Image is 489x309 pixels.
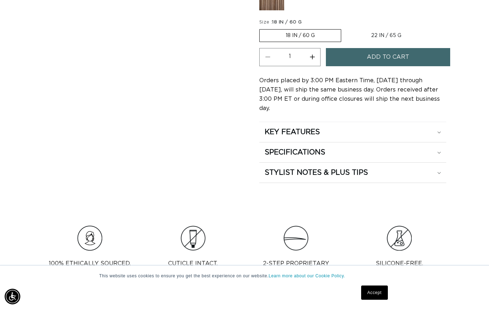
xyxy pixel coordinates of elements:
[265,168,368,177] h2: STYLIST NOTES & PLUS TIPS
[181,226,206,251] img: Clip_path_group_3e966cc6-585a-453a-be60-cd6cdacd677c.png
[269,273,345,278] a: Learn more about our Cookie Policy.
[263,258,329,279] p: 2-step proprietary process
[259,19,302,26] legend: Size :
[272,20,302,25] span: 18 IN / 60 G
[265,127,320,137] h2: KEY FEATURES
[364,258,435,279] p: Silicone-Free, No Harsh Chemicals
[259,78,440,111] span: Orders placed by 3:00 PM Eastern Time, [DATE] through [DATE], will ship the same business day. Or...
[453,275,489,309] iframe: Chat Widget
[283,226,308,251] img: Clip_path_group_11631e23-4577-42dd-b462-36179a27abaf.png
[345,30,427,42] label: 22 IN / 65 G
[259,122,446,142] summary: KEY FEATURES
[387,226,412,251] img: Group.png
[259,29,341,42] label: 18 IN / 60 G
[326,48,450,66] button: Add to cart
[259,163,446,183] summary: STYLIST NOTES & PLUS TIPS
[99,273,390,279] p: This website uses cookies to ensure you get the best experience on our website.
[361,286,387,300] a: Accept
[259,142,446,162] summary: SPECIFICATIONS
[367,48,409,66] span: Add to cart
[77,226,102,251] img: Hair_Icon_a70f8c6f-f1c4-41e1-8dbd-f323a2e654e6.png
[265,148,325,157] h2: SPECIFICATIONS
[5,289,20,304] div: Accessibility Menu
[49,258,131,279] p: 100% Ethically sourced, Human Remy Hair
[164,258,222,279] p: Cuticle intact, from root to tip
